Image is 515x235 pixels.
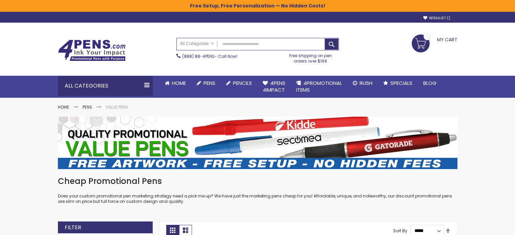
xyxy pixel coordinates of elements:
[58,176,457,205] div: Does your custom promotional pen marketing strategy need a pick me up? We have just the marketing...
[203,79,215,87] span: Pens
[177,38,217,49] a: All Categories
[296,79,342,93] span: 4PROMOTIONAL ITEMS
[65,224,81,231] strong: Filter
[282,50,339,64] div: Free shipping on pen orders over $199
[182,53,215,59] a: (888) 88-4PENS
[58,176,457,187] h1: Cheap Promotional Pens
[347,76,378,91] a: Rush
[291,76,347,98] a: 4PROMOTIONALITEMS
[360,79,372,87] span: Rush
[58,76,153,96] div: All Categories
[221,76,257,91] a: Pencils
[257,76,291,98] a: 4Pens4impact
[233,79,252,87] span: Pencils
[159,76,191,91] a: Home
[418,76,442,91] a: Blog
[423,16,450,21] a: Wishlist
[180,41,214,46] span: All Categories
[423,79,436,87] span: Blog
[393,228,407,233] label: Sort By
[172,79,186,87] span: Home
[106,104,128,110] strong: Value Pens
[58,117,457,169] img: Value Pens
[182,53,237,59] span: - Call Now!
[58,40,126,61] img: 4Pens Custom Pens and Promotional Products
[58,104,69,110] a: Home
[378,76,418,91] a: Specials
[390,79,412,87] span: Specials
[263,79,285,93] span: 4Pens 4impact
[83,104,92,110] a: Pens
[191,76,221,91] a: Pens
